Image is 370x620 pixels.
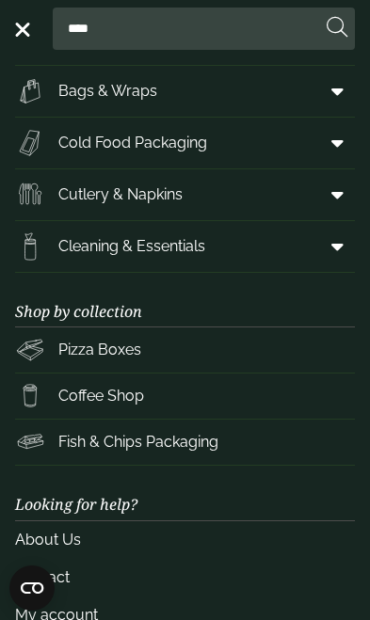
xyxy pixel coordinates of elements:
[15,76,45,106] img: Paper_carriers.svg
[58,80,157,103] span: Bags & Wraps
[15,420,355,465] a: Fish & Chips Packaging
[58,132,207,154] span: Cold Food Packaging
[9,565,55,611] button: Open CMP widget
[58,235,205,258] span: Cleaning & Essentials
[15,374,355,419] a: Coffee Shop
[15,169,355,220] a: Cutlery & Napkins
[58,431,218,453] span: Fish & Chips Packaging
[15,180,45,210] img: Cutlery.svg
[15,327,355,373] a: Pizza Boxes
[15,118,355,168] a: Cold Food Packaging
[15,466,355,520] h3: Looking for help?
[15,66,355,117] a: Bags & Wraps
[58,183,183,206] span: Cutlery & Napkins
[15,128,45,158] img: Sandwich_box.svg
[58,385,144,407] span: Coffee Shop
[15,273,355,327] h3: Shop by collection
[15,231,45,262] img: open-wipe.svg
[15,335,45,365] img: Pizza_boxes.svg
[15,521,355,559] a: About Us
[15,427,45,457] img: FishNchip_box.svg
[15,559,355,596] a: Contact
[15,221,355,272] a: Cleaning & Essentials
[58,339,141,361] span: Pizza Boxes
[15,381,45,411] img: HotDrink_paperCup.svg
